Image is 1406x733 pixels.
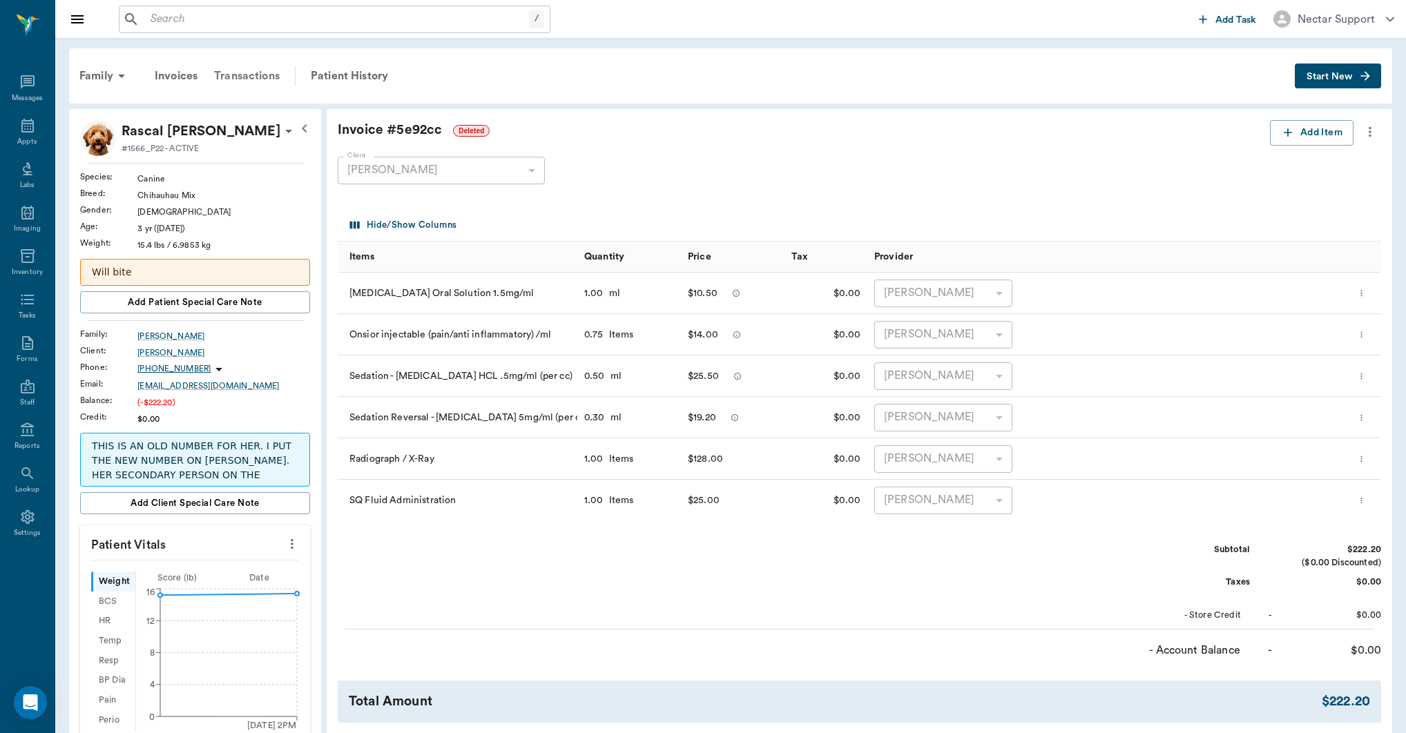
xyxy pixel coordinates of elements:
p: THIS IS AN OLD NUMBER FOR HER. I PUT THE NEW NUMBER ON [PERSON_NAME]. HER SECONDARY PERSON ON THE... [92,439,298,497]
div: Quantity [584,237,624,276]
div: Sedation Reversal - [MEDICAL_DATA] 5mg/ml (per cc) [338,397,577,438]
div: Gender : [80,204,137,216]
div: $0.00 [784,273,867,314]
div: Client : [80,344,137,357]
div: $0.00 [137,413,310,425]
div: $10.50 [688,283,718,304]
div: Nectar Support [1298,11,1375,28]
div: $25.00 [688,490,720,511]
div: Resp [91,651,135,671]
tspan: 0 [149,712,155,721]
p: [PHONE_NUMBER] [137,363,211,375]
div: Total Amount [349,692,1322,712]
span: Deleted [454,126,489,136]
div: Radiograph / X-Ray [338,438,577,480]
a: Patient History [302,59,396,92]
div: Provider [874,237,913,276]
tspan: 4 [150,681,155,689]
button: more [1354,447,1369,471]
div: ml [605,369,622,383]
div: Species : [80,170,137,183]
div: Items [604,493,634,507]
div: BP Dia [91,671,135,691]
div: Tax [791,237,807,276]
button: more [1354,282,1369,305]
div: Staff [20,398,35,408]
input: Search [145,10,529,29]
div: Rascal Woods [122,120,280,142]
a: [PERSON_NAME] [137,330,310,342]
button: more [1354,364,1369,388]
div: $0.00 [1278,609,1381,622]
div: Items [349,237,374,276]
div: Inventory [12,267,43,277]
a: Invoices [146,59,206,92]
div: [PERSON_NAME] [874,445,1012,473]
div: Weight : [80,237,137,249]
div: - [1268,642,1272,658]
div: Score ( lb ) [136,571,218,585]
div: - Store Credit [1137,609,1241,622]
div: Taxes [1146,576,1250,589]
div: Imaging [14,224,41,234]
div: / [529,10,544,28]
div: Date [218,571,300,585]
div: Breed : [80,187,137,199]
button: more [1354,489,1369,512]
div: Provider [867,242,1107,273]
div: Price [681,242,784,273]
button: Add Task [1193,6,1262,32]
div: Open Intercom Messenger [14,686,47,719]
div: Chihauhau Mix [137,189,310,202]
div: BCS [91,592,135,612]
div: 0.50 [584,369,605,383]
tspan: [DATE] 2PM [247,721,297,730]
button: Add client Special Care Note [80,492,310,514]
div: 15.4 lbs / 6.9853 kg [137,239,310,251]
span: Add client Special Care Note [131,496,260,511]
div: Quantity [577,242,681,273]
button: Select columns [347,215,460,236]
div: 1.00 [584,452,604,466]
div: Items [604,328,634,342]
div: 3 yr ([DATE]) [137,222,310,235]
div: Temp [91,631,135,651]
div: Balance : [80,394,137,407]
div: ($0.00 Discounted) [1278,556,1381,569]
div: $222.20 [1322,692,1370,712]
a: [EMAIL_ADDRESS][DOMAIN_NAME] [137,380,310,392]
div: Perio [91,710,135,730]
img: Profile Image [80,120,116,156]
div: [PERSON_NAME] [137,346,310,359]
button: Add patient Special Care Note [80,291,310,313]
div: Family : [80,328,137,340]
div: HR [91,612,135,632]
button: Close drawer [64,6,91,33]
div: $222.20 [1278,543,1381,556]
div: Labs [20,180,35,190]
tspan: 12 [146,616,155,625]
div: $0.00 [1278,642,1381,658]
div: $0.00 [784,397,867,438]
div: - Account Balance [1137,642,1240,658]
div: $0.00 [1278,576,1381,589]
div: ml [605,411,622,424]
div: $0.00 [784,480,867,521]
button: message [730,366,745,387]
div: Pain [91,690,135,710]
div: Appts [17,137,37,147]
div: Subtotal [1146,543,1250,556]
div: Invoice # 5e92cc [338,120,1270,140]
button: more [1354,406,1369,429]
div: [PERSON_NAME] [874,404,1012,431]
div: [PERSON_NAME] [874,321,1012,349]
button: more [1354,323,1369,346]
div: Sedation - [MEDICAL_DATA] HCL .5mg/ml (per cc) [338,355,577,397]
a: Transactions [206,59,288,92]
div: $0.00 [784,355,867,397]
span: Add patient Special Care Note [128,295,262,310]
